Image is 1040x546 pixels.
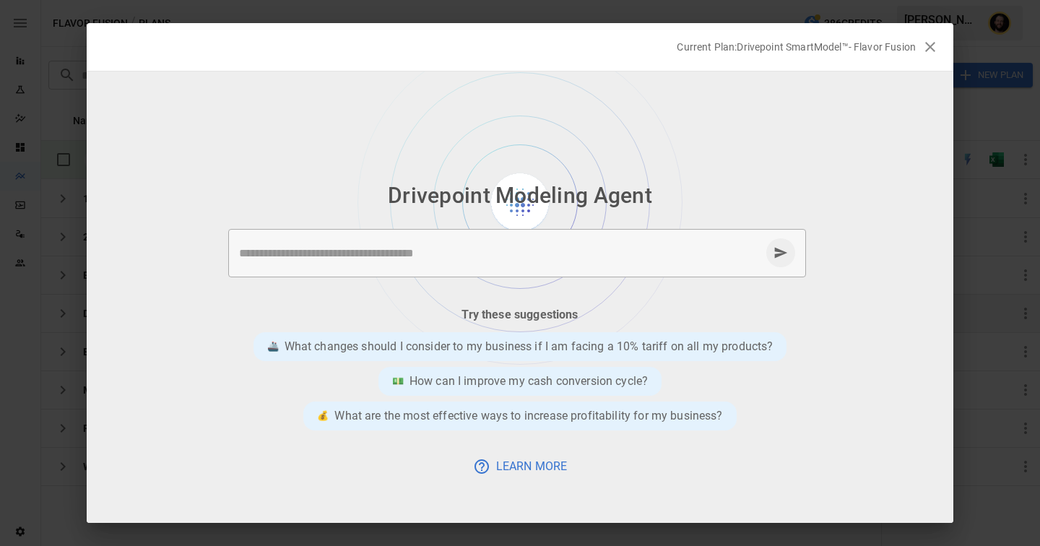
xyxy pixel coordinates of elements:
p: Drivepoint Modeling Agent [388,179,652,212]
div: 🚢What changes should I consider to my business if I am facing a 10% tariff on all my products? [253,332,787,361]
div: 💵 [392,373,404,390]
p: What are the most effective ways to increase profitability for my business? [334,407,722,425]
div: 💰 [317,407,329,425]
button: Learn More [463,454,578,479]
p: Try these suggestions [461,306,578,324]
div: 💰What are the most effective ways to increase profitability for my business? [303,402,736,430]
div: 🚢 [267,338,279,355]
p: How can I improve my cash conversion cycle? [409,373,648,390]
p: Learn More [496,458,568,475]
p: Current Plan: Drivepoint SmartModel™- Flavor Fusion [677,40,916,54]
img: Background [357,71,682,365]
p: What changes should I consider to my business if I am facing a 10% tariff on all my products? [285,338,773,355]
div: 💵How can I improve my cash conversion cycle? [378,367,662,396]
